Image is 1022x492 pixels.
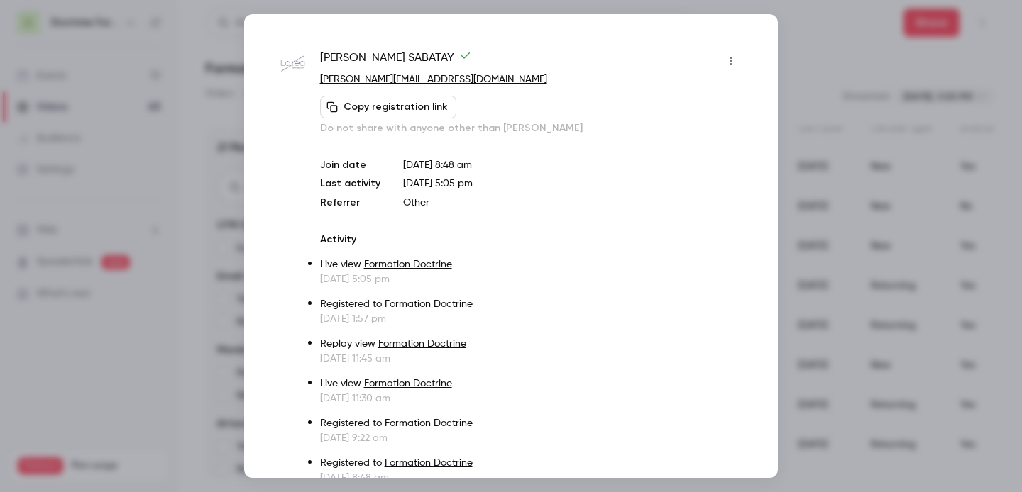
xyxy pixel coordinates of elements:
p: Other [403,196,742,210]
p: Registered to [320,416,742,431]
p: Do not share with anyone other than [PERSON_NAME] [320,121,742,135]
a: Formation Doctrine [385,299,473,309]
p: Live view [320,257,742,272]
p: [DATE] 8:48 am [320,471,742,485]
img: calea-conseil.fr [280,51,306,77]
a: Formation Doctrine [385,458,473,468]
span: [PERSON_NAME] SABATAY [320,50,471,72]
a: Formation Doctrine [378,339,466,349]
p: Live view [320,376,742,391]
span: [DATE] 5:05 pm [403,179,473,189]
p: [DATE] 11:45 am [320,352,742,366]
p: [DATE] 8:48 am [403,158,742,172]
p: Join date [320,158,380,172]
a: [PERSON_NAME][EMAIL_ADDRESS][DOMAIN_NAME] [320,74,547,84]
p: Replay view [320,337,742,352]
p: [DATE] 1:57 pm [320,312,742,326]
p: Registered to [320,297,742,312]
p: Registered to [320,456,742,471]
p: Activity [320,233,742,247]
p: [DATE] 11:30 am [320,391,742,406]
button: Copy registration link [320,96,456,118]
a: Formation Doctrine [364,259,452,269]
p: Referrer [320,196,380,210]
p: Last activity [320,177,380,191]
p: [DATE] 5:05 pm [320,272,742,286]
p: [DATE] 9:22 am [320,431,742,445]
a: Formation Doctrine [385,418,473,428]
a: Formation Doctrine [364,379,452,388]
